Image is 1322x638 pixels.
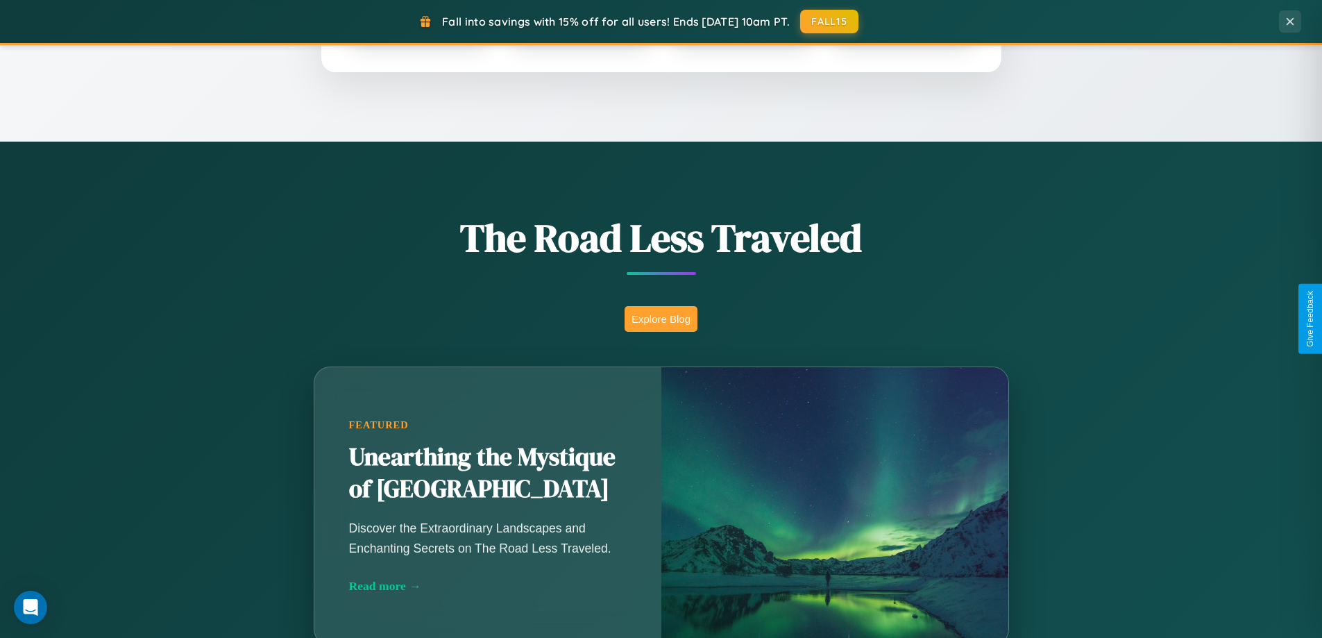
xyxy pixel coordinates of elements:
button: Explore Blog [625,306,697,332]
div: Featured [349,419,627,431]
div: Read more → [349,579,627,594]
p: Discover the Extraordinary Landscapes and Enchanting Secrets on The Road Less Traveled. [349,519,627,557]
span: Fall into savings with 15% off for all users! Ends [DATE] 10am PT. [442,15,790,28]
div: Open Intercom Messenger [14,591,47,624]
button: FALL15 [800,10,858,33]
h1: The Road Less Traveled [245,211,1078,265]
h2: Unearthing the Mystique of [GEOGRAPHIC_DATA] [349,442,627,505]
div: Give Feedback [1305,291,1315,347]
